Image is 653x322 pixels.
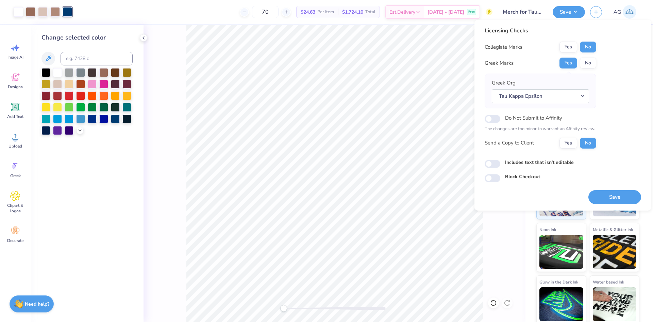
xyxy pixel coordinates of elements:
p: The changes are too minor to warrant an Affinity review. [485,126,596,133]
span: Image AI [7,55,23,60]
img: Metallic & Glitter Ink [593,235,637,269]
img: Glow in the Dark Ink [539,287,583,321]
span: Water based Ink [593,278,624,286]
button: Yes [559,42,577,52]
label: Includes text that isn't editable [505,159,574,166]
span: Est. Delivery [389,9,415,16]
span: Greek [10,173,21,179]
span: Per Item [317,9,334,16]
span: $1,724.10 [342,9,363,16]
button: Save [588,190,641,204]
a: AG [610,5,639,19]
span: Glow in the Dark Ink [539,278,578,286]
input: – – [252,6,279,18]
button: No [580,42,596,52]
span: Upload [9,143,22,149]
img: Neon Ink [539,235,583,269]
span: Clipart & logos [4,203,27,214]
div: Change selected color [41,33,133,42]
label: Greek Org [492,79,516,87]
img: Aljosh Eyron Garcia [623,5,636,19]
button: No [580,138,596,149]
span: Decorate [7,238,23,243]
input: Untitled Design [498,5,548,19]
div: Licensing Checks [485,27,596,35]
button: No [580,58,596,68]
div: Greek Marks [485,59,514,67]
div: Collegiate Marks [485,43,522,51]
div: Accessibility label [280,305,287,312]
span: Free [468,10,475,14]
strong: Need help? [25,301,49,307]
button: Save [553,6,585,18]
button: Yes [559,58,577,68]
label: Block Checkout [505,173,540,180]
label: Do Not Submit to Affinity [505,113,562,122]
span: Metallic & Glitter Ink [593,226,633,233]
input: e.g. 7428 c [61,52,133,65]
span: [DATE] - [DATE] [428,9,464,16]
span: Total [365,9,375,16]
span: Designs [8,84,23,90]
span: $24.63 [301,9,315,16]
span: Add Text [7,114,23,119]
img: Water based Ink [593,287,637,321]
button: Yes [559,138,577,149]
span: AG [614,8,621,16]
button: Tau Kappa Epsilon [492,89,589,103]
div: Send a Copy to Client [485,139,534,147]
span: Neon Ink [539,226,556,233]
